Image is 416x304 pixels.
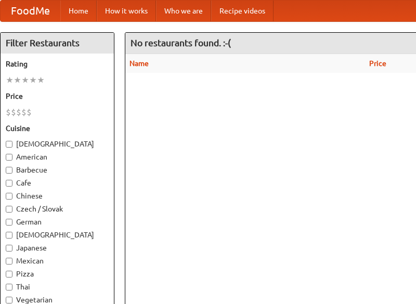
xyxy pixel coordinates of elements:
input: Czech / Slovak [6,206,12,213]
a: Price [369,59,386,68]
input: Thai [6,284,12,290]
a: Who we are [156,1,211,21]
li: $ [11,107,16,118]
input: Vegetarian [6,297,12,303]
a: How it works [97,1,156,21]
li: $ [27,107,32,118]
input: Chinese [6,193,12,200]
input: Cafe [6,180,12,187]
li: $ [21,107,27,118]
input: [DEMOGRAPHIC_DATA] [6,141,12,148]
label: Barbecue [6,165,109,175]
li: ★ [37,74,45,86]
label: Czech / Slovak [6,204,109,214]
h4: Filter Restaurants [1,33,114,54]
a: Name [129,59,149,68]
li: ★ [29,74,37,86]
input: Mexican [6,258,12,265]
label: Japanese [6,243,109,253]
li: $ [16,107,21,118]
a: FoodMe [1,1,60,21]
input: Barbecue [6,167,12,174]
li: ★ [6,74,14,86]
label: Cafe [6,178,109,188]
input: American [6,154,12,161]
input: Pizza [6,271,12,277]
label: Thai [6,282,109,292]
li: ★ [21,74,29,86]
a: Recipe videos [211,1,274,21]
label: Pizza [6,269,109,279]
input: Japanese [6,245,12,252]
h5: Rating [6,59,109,69]
a: Home [60,1,97,21]
label: Chinese [6,191,109,201]
h5: Cuisine [6,123,109,134]
label: [DEMOGRAPHIC_DATA] [6,230,109,240]
input: [DEMOGRAPHIC_DATA] [6,232,12,239]
input: German [6,219,12,226]
label: [DEMOGRAPHIC_DATA] [6,139,109,149]
li: $ [6,107,11,118]
h5: Price [6,91,109,101]
label: Mexican [6,256,109,266]
ng-pluralize: No restaurants found. :-( [131,38,231,48]
label: American [6,152,109,162]
label: German [6,217,109,227]
li: ★ [14,74,21,86]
